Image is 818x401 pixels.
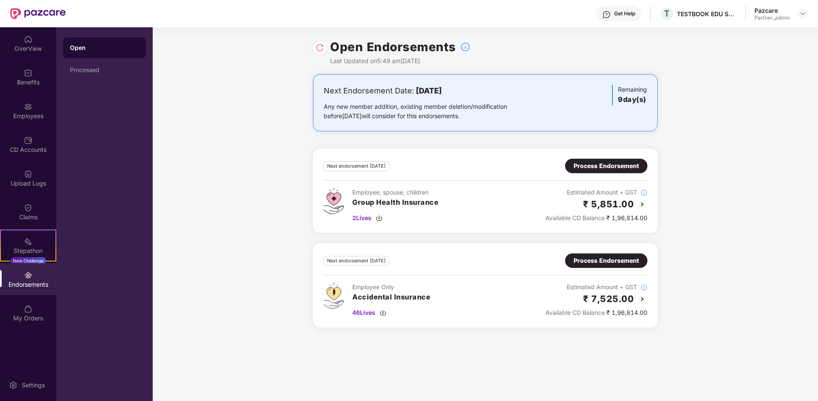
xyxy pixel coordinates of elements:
div: New Challenge [10,257,46,264]
h3: Group Health Insurance [352,197,438,208]
span: Available CD Balance [545,309,605,316]
div: Process Endorsement [574,161,639,171]
div: Pazcare [754,6,790,15]
div: Settings [19,381,47,389]
img: svg+xml;base64,PHN2ZyBpZD0iVXBsb2FkX0xvZ3MiIGRhdGEtbmFtZT0iVXBsb2FkIExvZ3MiIHhtbG5zPSJodHRwOi8vd3... [24,170,32,178]
img: svg+xml;base64,PHN2ZyBpZD0iSW5mb18tXzMyeDMyIiBkYXRhLW5hbWU9IkluZm8gLSAzMngzMiIgeG1sbnM9Imh0dHA6Ly... [641,284,647,291]
h3: Accidental Insurance [352,292,430,303]
img: svg+xml;base64,PHN2ZyBpZD0iTXlfT3JkZXJzIiBkYXRhLW5hbWU9Ik15IE9yZGVycyIgeG1sbnM9Imh0dHA6Ly93d3cudz... [24,305,32,313]
img: svg+xml;base64,PHN2ZyBpZD0iSW5mb18tXzMyeDMyIiBkYXRhLW5hbWU9IkluZm8gLSAzMngzMiIgeG1sbnM9Imh0dHA6Ly... [460,42,470,52]
div: Remaining [612,85,647,105]
b: [DATE] [416,86,442,95]
div: Any new member addition, existing member deletion/modification before [DATE] will consider for th... [324,102,534,121]
img: svg+xml;base64,PHN2ZyB4bWxucz0iaHR0cDovL3d3dy53My5vcmcvMjAwMC9zdmciIHdpZHRoPSI0OS4zMjEiIGhlaWdodD... [323,282,344,309]
img: svg+xml;base64,PHN2ZyBpZD0iQ0RfQWNjb3VudHMiIGRhdGEtbmFtZT0iQ0QgQWNjb3VudHMiIHhtbG5zPSJodHRwOi8vd3... [24,136,32,145]
div: Processed [70,67,139,73]
div: Stepathon [1,247,55,255]
img: svg+xml;base64,PHN2ZyBpZD0iQmFjay0yMHgyMCIgeG1sbnM9Imh0dHA6Ly93d3cudzMub3JnLzIwMDAvc3ZnIiB3aWR0aD... [637,294,647,304]
div: Next endorsement [DATE] [323,256,389,266]
div: ₹ 1,96,814.00 [545,213,647,223]
div: Get Help [614,10,635,17]
img: svg+xml;base64,PHN2ZyBpZD0iQmVuZWZpdHMiIHhtbG5zPSJodHRwOi8vd3d3LnczLm9yZy8yMDAwL3N2ZyIgd2lkdGg9Ij... [24,69,32,77]
div: Partner_admin [754,15,790,21]
span: 2 Lives [352,213,371,223]
div: Estimated Amount + GST [545,282,647,292]
div: Next Endorsement Date: [324,85,534,97]
img: svg+xml;base64,PHN2ZyBpZD0iQ2xhaW0iIHhtbG5zPSJodHRwOi8vd3d3LnczLm9yZy8yMDAwL3N2ZyIgd2lkdGg9IjIwIi... [24,203,32,212]
span: Available CD Balance [545,214,605,221]
img: svg+xml;base64,PHN2ZyBpZD0iRW1wbG95ZWVzIiB4bWxucz0iaHR0cDovL3d3dy53My5vcmcvMjAwMC9zdmciIHdpZHRoPS... [24,102,32,111]
img: svg+xml;base64,PHN2ZyBpZD0iRHJvcGRvd24tMzJ4MzIiIHhtbG5zPSJodHRwOi8vd3d3LnczLm9yZy8yMDAwL3N2ZyIgd2... [799,10,806,17]
h1: Open Endorsements [330,38,456,56]
div: Open [70,44,139,52]
div: Employee Only [352,282,430,292]
h2: ₹ 5,851.00 [583,197,634,211]
h3: 9 day(s) [618,94,647,105]
div: Next endorsement [DATE] [323,161,389,171]
div: ₹ 1,96,814.00 [545,308,647,317]
img: svg+xml;base64,PHN2ZyBpZD0iU2V0dGluZy0yMHgyMCIgeG1sbnM9Imh0dHA6Ly93d3cudzMub3JnLzIwMDAvc3ZnIiB3aW... [9,381,17,389]
span: T [664,9,670,19]
div: Estimated Amount + GST [545,188,647,197]
img: svg+xml;base64,PHN2ZyBpZD0iSGVscC0zMngzMiIgeG1sbnM9Imh0dHA6Ly93d3cudzMub3JnLzIwMDAvc3ZnIiB3aWR0aD... [602,10,611,19]
img: svg+xml;base64,PHN2ZyBpZD0iSG9tZSIgeG1sbnM9Imh0dHA6Ly93d3cudzMub3JnLzIwMDAvc3ZnIiB3aWR0aD0iMjAiIG... [24,35,32,44]
img: svg+xml;base64,PHN2ZyBpZD0iRG93bmxvYWQtMzJ4MzIiIHhtbG5zPSJodHRwOi8vd3d3LnczLm9yZy8yMDAwL3N2ZyIgd2... [380,309,386,316]
img: svg+xml;base64,PHN2ZyBpZD0iUmVsb2FkLTMyeDMyIiB4bWxucz0iaHR0cDovL3d3dy53My5vcmcvMjAwMC9zdmciIHdpZH... [316,44,324,52]
div: TESTBOOK EDU SOLUTIONS PRIVATE LIMITED [677,10,737,18]
img: svg+xml;base64,PHN2ZyBpZD0iQmFjay0yMHgyMCIgeG1sbnM9Imh0dHA6Ly93d3cudzMub3JnLzIwMDAvc3ZnIiB3aWR0aD... [637,199,647,209]
img: svg+xml;base64,PHN2ZyBpZD0iRW5kb3JzZW1lbnRzIiB4bWxucz0iaHR0cDovL3d3dy53My5vcmcvMjAwMC9zdmciIHdpZH... [24,271,32,279]
img: svg+xml;base64,PHN2ZyBpZD0iRG93bmxvYWQtMzJ4MzIiIHhtbG5zPSJodHRwOi8vd3d3LnczLm9yZy8yMDAwL3N2ZyIgd2... [376,215,383,221]
img: New Pazcare Logo [10,8,66,19]
div: Last Updated on 5:49 am[DATE] [330,56,470,66]
span: 46 Lives [352,308,375,317]
div: Employee, spouse, children [352,188,438,197]
h2: ₹ 7,525.00 [583,292,634,306]
img: svg+xml;base64,PHN2ZyB4bWxucz0iaHR0cDovL3d3dy53My5vcmcvMjAwMC9zdmciIHdpZHRoPSI0Ny43MTQiIGhlaWdodD... [323,188,344,214]
div: Process Endorsement [574,256,639,265]
img: svg+xml;base64,PHN2ZyBpZD0iSW5mb18tXzMyeDMyIiBkYXRhLW5hbWU9IkluZm8gLSAzMngzMiIgeG1sbnM9Imh0dHA6Ly... [641,189,647,196]
img: svg+xml;base64,PHN2ZyB4bWxucz0iaHR0cDovL3d3dy53My5vcmcvMjAwMC9zdmciIHdpZHRoPSIyMSIgaGVpZ2h0PSIyMC... [24,237,32,246]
